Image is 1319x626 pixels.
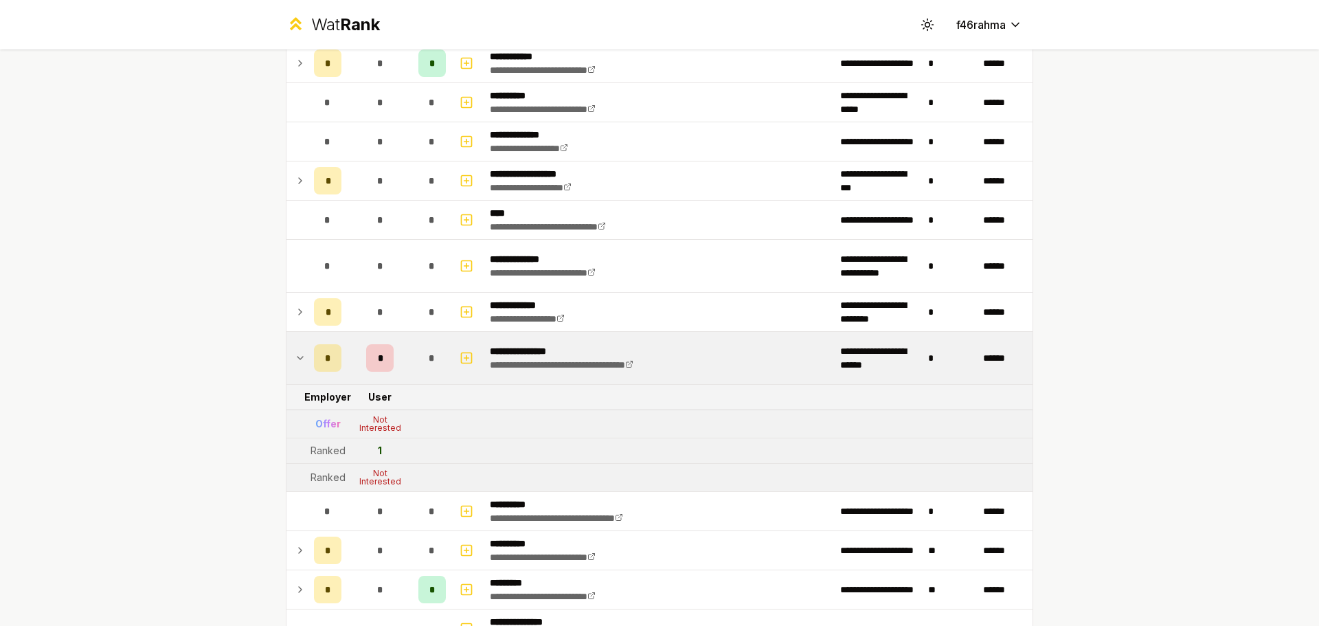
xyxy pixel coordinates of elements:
[315,417,341,431] div: Offer
[311,471,346,484] div: Ranked
[308,385,347,410] td: Employer
[311,14,380,36] div: Wat
[286,14,380,36] a: WatRank
[956,16,1006,33] span: f46rahma
[347,385,413,410] td: User
[352,469,407,486] div: Not Interested
[340,14,380,34] span: Rank
[945,12,1033,37] button: f46rahma
[378,444,382,458] div: 1
[352,416,407,432] div: Not Interested
[311,444,346,458] div: Ranked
